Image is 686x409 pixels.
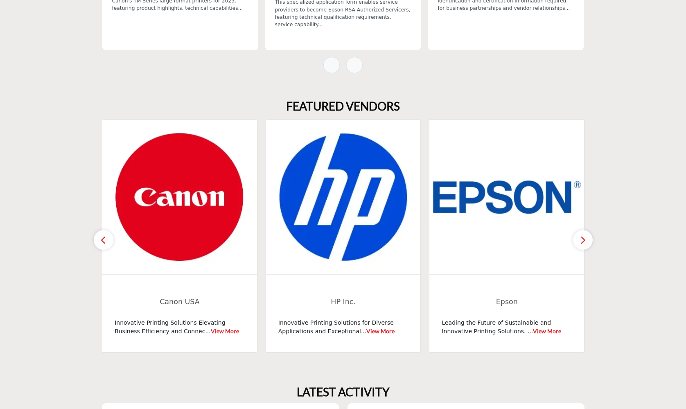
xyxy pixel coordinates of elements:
p: Innovative Printing Solutions Elevating Business Efficiency and Connec... [115,319,245,336]
h2: FEATURED VENDORS [286,99,400,113]
a: Epson [442,291,572,313]
span: Canon USA [115,296,245,307]
a: View More [366,328,395,334]
img: Epson [429,120,584,274]
h2: LATEST ACTIVITY [297,385,390,399]
a: View More [211,328,239,334]
p: Leading the Future of Sustainable and Innovative Printing Solutions. ... [442,319,572,336]
span: Epson [442,296,572,307]
a: HP Inc. [278,291,408,313]
span: HP Inc. [278,296,408,307]
img: Canon USA [102,120,257,274]
img: HP Inc. [266,120,421,274]
p: Innovative Printing Solutions for Diverse Applications and Exceptional... [278,319,408,336]
a: Canon USA [115,291,245,313]
a: View More [533,328,561,334]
